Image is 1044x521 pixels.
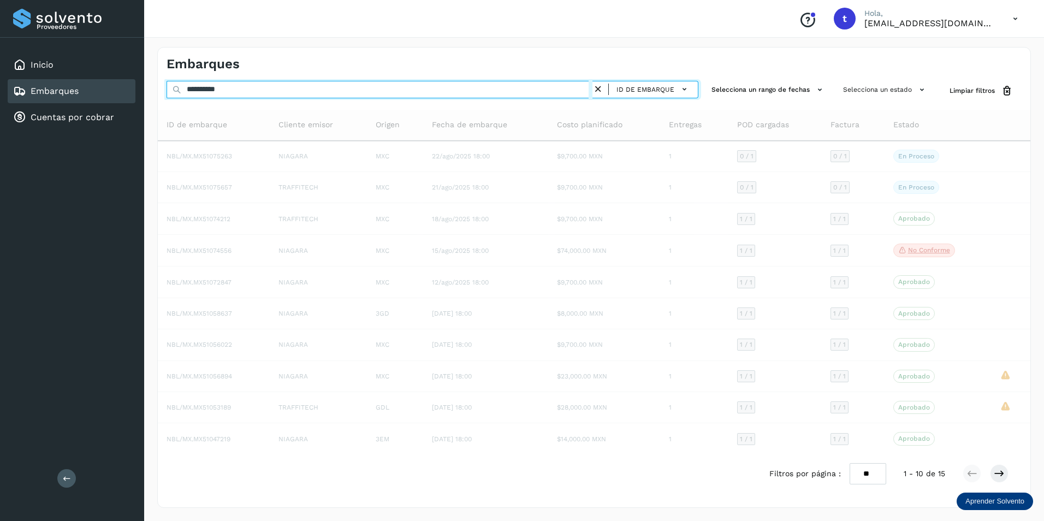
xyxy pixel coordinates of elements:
[740,436,752,442] span: 1 / 1
[367,329,423,360] td: MXC
[904,468,945,479] span: 1 - 10 de 15
[167,119,227,131] span: ID de embarque
[660,235,728,267] td: 1
[548,298,660,329] td: $8,000.00 MXN
[740,373,752,380] span: 1 / 1
[167,279,232,286] span: NBL/MX.MX51072847
[31,86,79,96] a: Embarques
[740,247,752,254] span: 1 / 1
[167,310,232,317] span: NBL/MX.MX51058637
[270,298,367,329] td: NIAGARA
[367,235,423,267] td: MXC
[898,152,934,160] p: En proceso
[432,435,472,443] span: [DATE] 18:00
[548,267,660,298] td: $9,700.00 MXN
[270,329,367,360] td: NIAGARA
[660,298,728,329] td: 1
[8,105,135,129] div: Cuentas por cobrar
[839,81,932,99] button: Selecciona un estado
[367,203,423,234] td: MXC
[270,361,367,392] td: NIAGARA
[831,119,859,131] span: Factura
[167,435,230,443] span: NBL/MX.MX51047219
[833,153,847,159] span: 0 / 1
[833,247,846,254] span: 1 / 1
[898,183,934,191] p: En proceso
[769,468,841,479] span: Filtros por página :
[367,298,423,329] td: 3GD
[898,404,930,411] p: Aprobado
[893,119,919,131] span: Estado
[660,361,728,392] td: 1
[833,310,846,317] span: 1 / 1
[167,215,230,223] span: NBL/MX.MX51074212
[432,247,489,254] span: 15/ago/2025 18:00
[898,278,930,286] p: Aprobado
[432,341,472,348] span: [DATE] 18:00
[669,119,702,131] span: Entregas
[367,267,423,298] td: MXC
[270,392,367,423] td: TRAFFITECH
[8,53,135,77] div: Inicio
[432,310,472,317] span: [DATE] 18:00
[898,372,930,380] p: Aprobado
[740,153,754,159] span: 0 / 1
[898,310,930,317] p: Aprobado
[432,215,489,223] span: 18/ago/2025 18:00
[660,392,728,423] td: 1
[367,172,423,203] td: MXC
[740,341,752,348] span: 1 / 1
[167,372,232,380] span: NBL/MX.MX51056894
[833,404,846,411] span: 1 / 1
[167,152,232,160] span: NBL/MX.MX51075263
[950,86,995,96] span: Limpiar filtros
[660,172,728,203] td: 1
[432,404,472,411] span: [DATE] 18:00
[740,279,752,286] span: 1 / 1
[270,172,367,203] td: TRAFFITECH
[740,310,752,317] span: 1 / 1
[898,215,930,222] p: Aprobado
[432,119,507,131] span: Fecha de embarque
[432,183,489,191] span: 21/ago/2025 18:00
[616,85,674,94] span: ID de embarque
[432,372,472,380] span: [DATE] 18:00
[557,119,622,131] span: Costo planificado
[548,392,660,423] td: $28,000.00 MXN
[432,152,490,160] span: 22/ago/2025 18:00
[270,203,367,234] td: TRAFFITECH
[941,81,1022,101] button: Limpiar filtros
[737,119,789,131] span: POD cargadas
[660,141,728,172] td: 1
[864,18,995,28] p: teamgcabrera@traffictech.com
[740,404,752,411] span: 1 / 1
[833,279,846,286] span: 1 / 1
[898,341,930,348] p: Aprobado
[740,184,754,191] span: 0 / 1
[660,423,728,454] td: 1
[270,267,367,298] td: NIAGARA
[31,60,54,70] a: Inicio
[167,404,231,411] span: NBL/MX.MX51053189
[278,119,333,131] span: Cliente emisor
[613,81,693,97] button: ID de embarque
[37,23,131,31] p: Proveedores
[833,341,846,348] span: 1 / 1
[660,267,728,298] td: 1
[8,79,135,103] div: Embarques
[367,361,423,392] td: MXC
[740,216,752,222] span: 1 / 1
[864,9,995,18] p: Hola,
[367,141,423,172] td: MXC
[957,493,1033,510] div: Aprender Solvento
[548,423,660,454] td: $14,000.00 MXN
[548,203,660,234] td: $9,700.00 MXN
[367,392,423,423] td: GDL
[548,141,660,172] td: $9,700.00 MXN
[270,423,367,454] td: NIAGARA
[167,247,232,254] span: NBL/MX.MX51074556
[660,329,728,360] td: 1
[707,81,830,99] button: Selecciona un rango de fechas
[908,246,950,254] p: No conforme
[548,361,660,392] td: $23,000.00 MXN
